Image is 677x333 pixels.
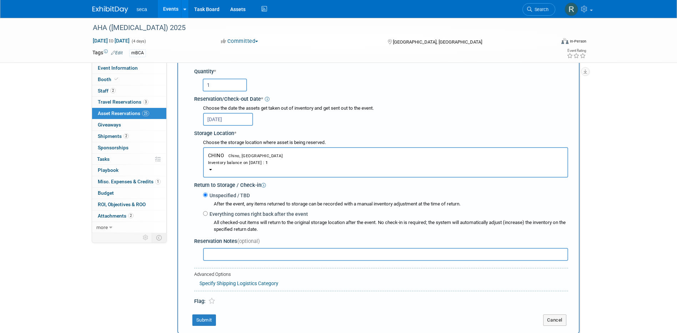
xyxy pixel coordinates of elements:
div: Choose the date the assets get taken out of inventory and get sent out to the event. [203,105,568,112]
span: [GEOGRAPHIC_DATA], [GEOGRAPHIC_DATA] [393,39,482,45]
td: Tags [92,49,123,57]
span: Chino, [GEOGRAPHIC_DATA] [224,154,283,158]
a: Booth [92,74,166,85]
div: Quantity [194,68,568,75]
td: Toggle Event Tabs [152,233,166,242]
a: Tasks [92,154,166,165]
button: Submit [192,314,216,326]
label: Everything comes right back after the event [208,210,308,218]
a: more [92,222,166,233]
a: Travel Reservations3 [92,96,166,108]
div: Storage Location [194,128,568,137]
a: Budget [92,188,166,199]
button: Committed [218,38,261,45]
a: Staff2 [92,85,166,96]
span: 2 [110,88,116,93]
div: In-Person [570,39,586,44]
div: Reservation/Check-out Date [194,93,568,103]
a: Playbook [92,165,166,176]
span: (4 days) [131,39,146,44]
span: more [96,224,108,230]
span: 3 [143,99,148,105]
span: Misc. Expenses & Credits [98,179,161,184]
div: Event Format [513,37,587,48]
span: Budget [98,190,114,196]
a: Event Information [92,63,166,74]
span: Playbook [98,167,118,173]
div: Reservation Notes [194,238,568,245]
div: Advanced Options [194,271,568,278]
span: Booth [98,76,120,82]
a: Sponsorships [92,142,166,153]
a: Edit [111,50,123,55]
img: Format-Inperson.png [561,38,569,44]
div: Return to Storage / Check-in [194,179,568,189]
span: Travel Reservations [98,99,148,105]
div: Choose the storage location where asset is being reserved. [203,139,568,146]
span: Attachments [98,213,133,219]
span: 2 [123,133,129,139]
a: Shipments2 [92,131,166,142]
a: Search [522,3,555,16]
span: Event Information [98,65,138,71]
span: seca [137,6,147,12]
span: Sponsorships [98,145,128,150]
button: Cancel [543,314,566,326]
span: (optional) [237,238,260,244]
a: Asset Reservations25 [92,108,166,119]
label: Unspecified / TBD [208,192,250,199]
div: Inventory balance on [DATE] : [208,159,563,166]
td: Personalize Event Tab Strip [140,233,152,242]
span: 1 [264,160,268,165]
a: Giveaways [92,119,166,130]
div: All checked-out items will return to the original storage location after the event. No check-in i... [214,219,568,233]
span: to [108,38,115,44]
span: Giveaways [98,122,121,128]
a: Specify Shipping Logistics Category [199,280,278,286]
span: Tasks [97,156,110,162]
div: Event Rating [567,49,586,53]
img: Rachel Jordan [565,3,578,16]
span: Shipments [98,133,129,139]
div: mBCA [129,49,146,57]
span: 2 [128,213,133,218]
span: Staff [98,88,116,94]
button: CHINOChino, [GEOGRAPHIC_DATA]Inventory balance on [DATE] :1 [203,147,568,178]
i: Booth reservation complete [115,77,118,81]
span: CHINO [208,153,563,166]
a: ROI, Objectives & ROO [92,199,166,210]
span: [DATE] [DATE] [92,38,130,44]
div: After the event, any items returned to storage can be recorded with a manual inventory adjustment... [203,199,568,208]
img: ExhibitDay [92,6,128,13]
span: 1 [155,179,161,184]
a: Misc. Expenses & Credits1 [92,176,166,187]
span: Flag: [194,298,206,304]
div: AHA ([MEDICAL_DATA]) 2025 [90,21,545,34]
a: Attachments2 [92,210,166,222]
span: Search [532,7,549,12]
span: ROI, Objectives & ROO [98,202,146,207]
span: 25 [142,111,149,116]
input: Reservation Date [203,113,253,126]
span: Asset Reservations [98,110,149,116]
